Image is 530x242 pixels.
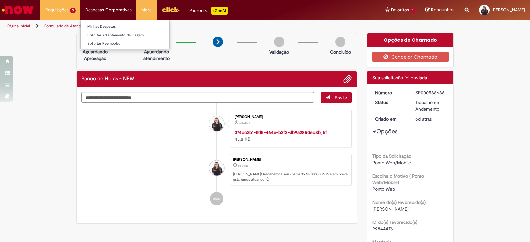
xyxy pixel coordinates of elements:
li: Livia De Abreu Pinheiro [81,154,352,186]
img: img-circle-grey.png [274,37,284,47]
span: Enviar [335,95,347,101]
div: Opções do Chamado [367,33,454,47]
a: Minhas Despesas [81,23,169,30]
p: Aguardando Aprovação [79,48,111,61]
time: 26/09/2025 12:08:16 [238,164,248,168]
b: Escolha o Motivo ( Ponto Web/Mobile) [372,173,424,185]
dt: Status [370,99,411,106]
a: Solicitar Reembolso [81,40,169,47]
p: +GenAi [211,7,228,15]
a: Solicitar Adiantamento de Viagem [81,32,169,39]
span: 3 [70,8,76,13]
a: 374cc2b1-ffd5-464e-b2f3-db9a2850ec3b.jfif [235,129,327,135]
div: Trabalho em Andamento [415,99,446,112]
ul: Despesas Corporativas [80,20,170,49]
time: 26/09/2025 12:08:16 [415,116,432,122]
div: [PERSON_NAME] [233,158,348,162]
span: Ponto Web/Mobile [372,160,411,166]
img: ServiceNow [1,3,35,17]
b: ID do(a) Favorecido(a) [372,219,417,225]
span: Favoritos [391,7,409,13]
div: Livia De Abreu Pinheiro [209,116,224,131]
span: Ponto Web [372,186,395,192]
div: 43.8 KB [235,129,345,142]
a: Rascunhos [425,7,455,13]
b: Tipo da Solicitação [372,153,411,159]
dt: Criado em [370,116,411,122]
button: Cancelar Chamado [372,52,449,62]
img: arrow-next.png [213,37,223,47]
span: [PERSON_NAME] [492,7,525,13]
a: Formulário de Atendimento [44,23,93,29]
span: 6d atrás [415,116,432,122]
span: 99844476 [372,226,393,232]
span: Rascunhos [431,7,455,13]
h2: Banco de Horas - NEW Histórico de tíquete [81,76,134,82]
div: SR000588686 [415,89,446,96]
img: click_logo_yellow_360x200.png [162,5,180,15]
dt: Número [370,89,411,96]
p: Aguardando atendimento [140,48,173,61]
ul: Histórico de tíquete [81,103,352,212]
img: img-circle-grey.png [335,37,345,47]
span: 1 [410,8,415,13]
ul: Trilhas de página [5,20,348,32]
div: Livia De Abreu Pinheiro [209,160,224,176]
b: Nome do(a) Favorecido(a) [372,199,426,205]
button: Enviar [321,92,352,103]
span: 6d atrás [238,164,248,168]
time: 26/09/2025 12:08:11 [239,121,250,125]
span: Sua solicitação foi enviada [372,75,427,81]
span: More [141,7,152,13]
span: Requisições [45,7,69,13]
p: [PERSON_NAME]! Recebemos seu chamado SR000588686 e em breve estaremos atuando. [233,172,348,182]
p: Concluído [330,49,351,55]
div: Padroniza [189,7,228,15]
a: Página inicial [7,23,30,29]
p: Validação [269,49,289,55]
span: Despesas Corporativas [85,7,132,13]
div: [PERSON_NAME] [235,115,345,119]
span: 6d atrás [239,121,250,125]
button: Adicionar anexos [343,75,352,83]
div: 26/09/2025 12:08:16 [415,116,446,122]
span: [PERSON_NAME] [372,206,409,212]
textarea: Digite sua mensagem aqui... [81,92,314,103]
